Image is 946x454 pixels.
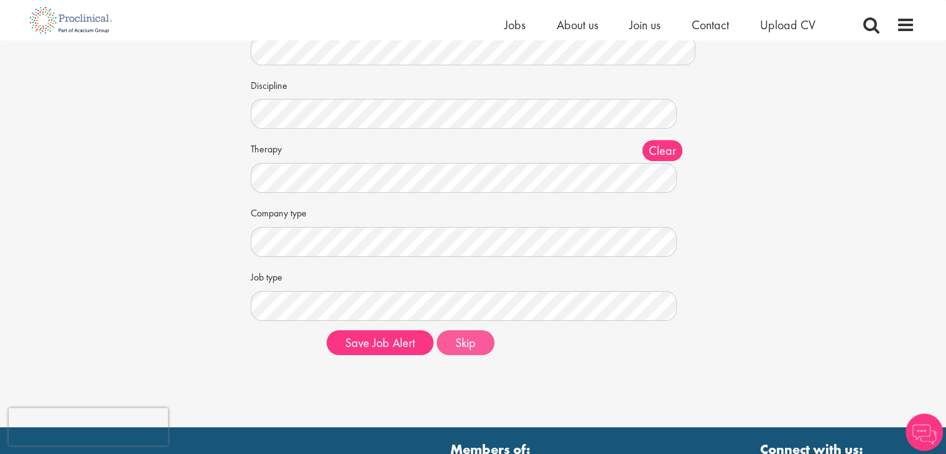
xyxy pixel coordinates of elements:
[251,75,317,93] label: Discipline
[760,17,815,33] a: Upload CV
[906,414,943,451] img: Chatbot
[251,202,317,221] label: Company type
[629,17,661,33] a: Join us
[9,408,168,445] iframe: reCAPTCHA
[557,17,598,33] a: About us
[251,138,317,157] label: Therapy
[437,330,494,355] button: Skip
[327,330,434,355] button: Save Job Alert
[692,17,729,33] a: Contact
[251,266,317,285] label: Job type
[642,141,682,161] span: Clear
[504,17,526,33] a: Jobs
